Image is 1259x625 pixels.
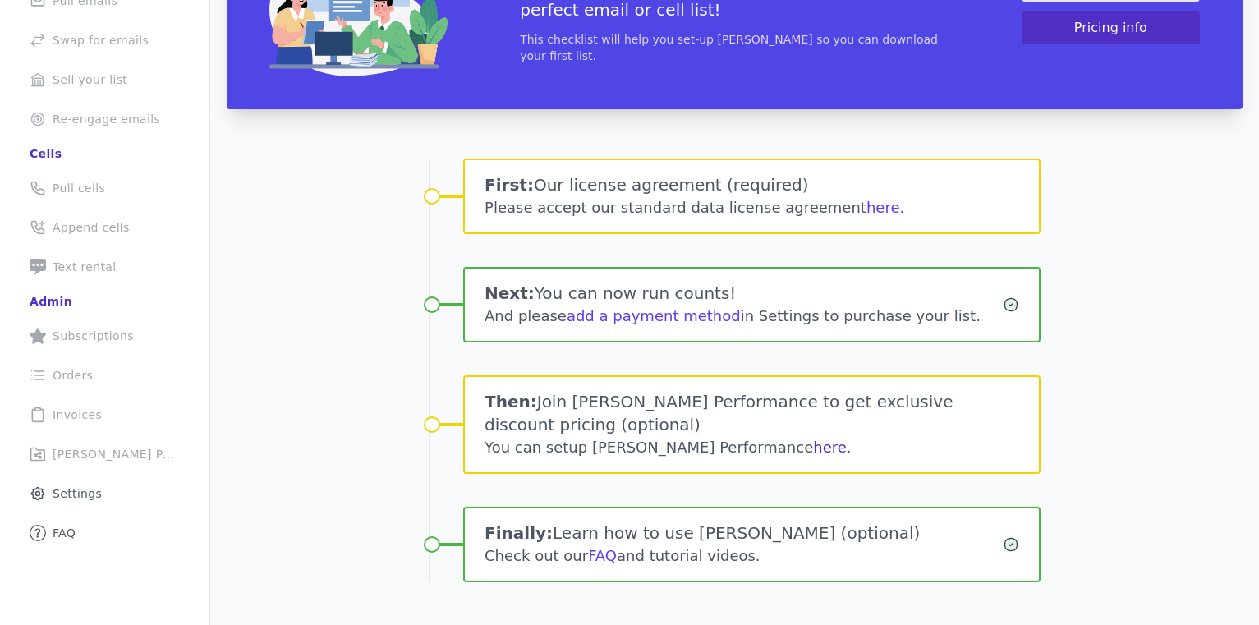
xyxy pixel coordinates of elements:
div: You can setup [PERSON_NAME] Performance . [485,436,1019,459]
h1: Our license agreement (required) [485,173,1019,196]
a: FAQ [588,547,617,564]
span: Then: [485,392,537,411]
button: here. [866,196,904,219]
div: And please in Settings to purchase your list. [485,305,1003,328]
a: add a payment method [567,307,741,324]
span: Finally: [485,523,553,543]
a: Settings [13,476,196,512]
h1: Learn how to use [PERSON_NAME] (optional) [485,522,1003,545]
a: FAQ [13,515,196,551]
a: here [813,439,847,456]
h1: Join [PERSON_NAME] Performance to get exclusive discount pricing (optional) [485,390,1019,436]
div: Please accept our standard data license agreement [485,196,1019,219]
span: Next: [485,283,535,303]
div: Admin [30,293,72,310]
p: This checklist will help you set-up [PERSON_NAME] so you can download your first list. [520,31,949,64]
span: Settings [53,485,102,502]
span: First: [485,175,534,195]
span: FAQ [53,525,76,541]
button: Pricing info [1022,11,1200,44]
div: Cells [30,145,62,162]
h1: You can now run counts! [485,282,1003,305]
div: Check out our and tutorial videos. [485,545,1003,568]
